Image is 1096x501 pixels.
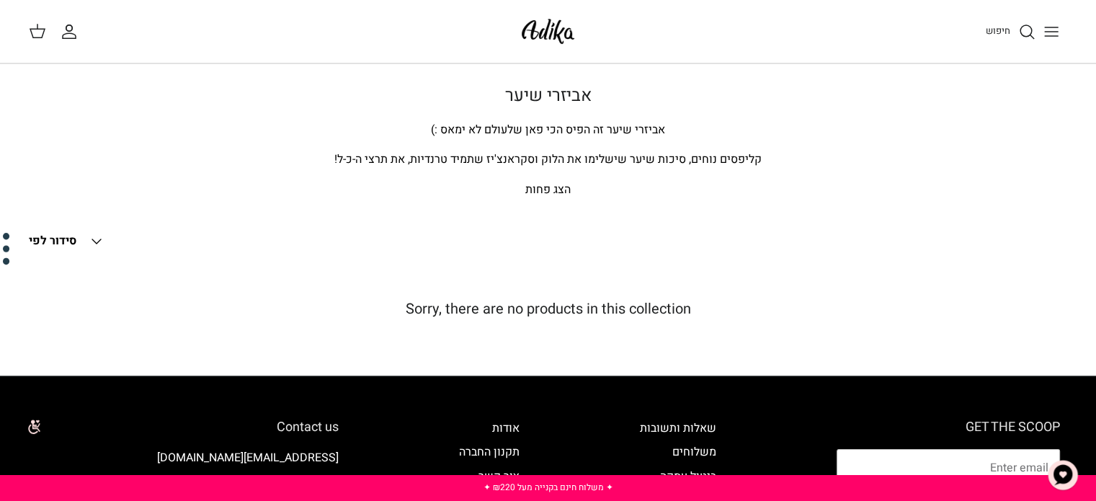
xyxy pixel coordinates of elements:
[29,226,105,257] button: סידור לפי
[492,420,520,437] a: אודות
[1035,16,1067,48] button: Toggle menu
[660,468,716,485] a: ביטול עסקה
[478,468,520,485] a: צור קשר
[517,14,579,48] img: Adika IL
[44,181,1053,200] p: הצג פחות
[1041,453,1084,497] button: צ'אט
[44,86,1053,107] h1: אביזרי שיער
[11,407,50,446] img: accessibility_icon02.svg
[260,151,837,169] p: קליפסים נוחים, סיכות שיער שישלימו את הלוק וסקראנצ'יז שתמיד טרנדיות, את תרצי ה-כ-ל!
[61,23,84,40] a: החשבון שלי
[29,232,76,249] span: סידור לפי
[459,443,520,461] a: תקנון החברה
[837,420,1060,435] h6: GET THE SCOOP
[640,420,716,437] a: שאלות ותשובות
[986,24,1010,37] span: חיפוש
[672,443,716,461] a: משלוחים
[260,121,837,140] p: אביזרי שיער זה הפיס הכי פאן שלעולם לא ימאס :)
[157,449,339,466] a: [EMAIL_ADDRESS][DOMAIN_NAME]
[483,481,612,494] a: ✦ משלוח חינם בקנייה מעל ₪220 ✦
[837,449,1060,487] input: Email
[29,301,1067,318] h5: Sorry, there are no products in this collection
[36,420,339,435] h6: Contact us
[986,23,1035,40] a: חיפוש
